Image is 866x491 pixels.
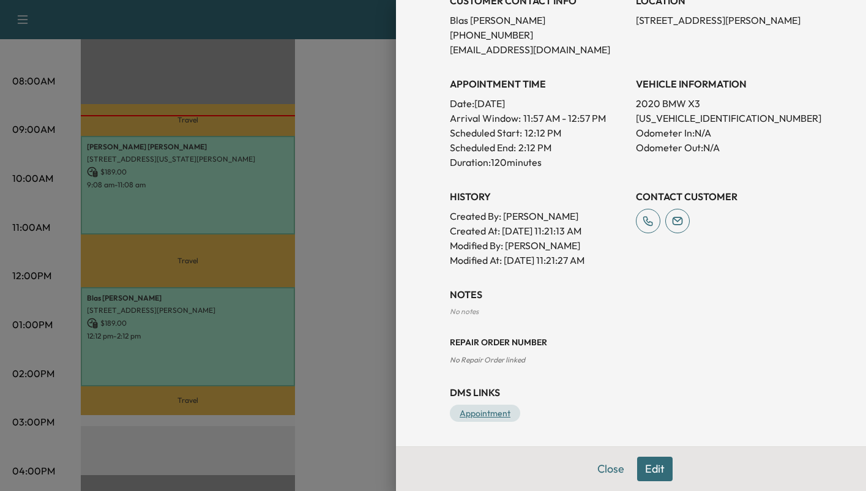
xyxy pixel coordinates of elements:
[450,253,626,268] p: Modified At : [DATE] 11:21:27 AM
[518,140,551,155] p: 2:12 PM
[636,126,812,140] p: Odometer In: N/A
[450,111,626,126] p: Arrival Window:
[450,238,626,253] p: Modified By : [PERSON_NAME]
[450,405,520,422] a: Appointment
[450,223,626,238] p: Created At : [DATE] 11:21:13 AM
[589,457,632,481] button: Close
[450,42,626,57] p: [EMAIL_ADDRESS][DOMAIN_NAME]
[450,140,516,155] p: Scheduled End:
[636,189,812,204] h3: CONTACT CUSTOMER
[450,385,812,400] h3: DMS Links
[450,155,626,170] p: Duration: 120 minutes
[450,96,626,111] p: Date: [DATE]
[524,126,561,140] p: 12:12 PM
[636,13,812,28] p: [STREET_ADDRESS][PERSON_NAME]
[450,77,626,91] h3: APPOINTMENT TIME
[450,307,812,317] div: No notes
[637,457,673,481] button: Edit
[636,111,812,126] p: [US_VEHICLE_IDENTIFICATION_NUMBER]
[450,209,626,223] p: Created By : [PERSON_NAME]
[450,355,525,364] span: No Repair Order linked
[636,140,812,155] p: Odometer Out: N/A
[523,111,606,126] span: 11:57 AM - 12:57 PM
[636,77,812,91] h3: VEHICLE INFORMATION
[450,189,626,204] h3: History
[450,336,812,348] h3: Repair Order number
[450,287,812,302] h3: NOTES
[450,28,626,42] p: [PHONE_NUMBER]
[450,13,626,28] p: Blas [PERSON_NAME]
[636,96,812,111] p: 2020 BMW X3
[450,126,522,140] p: Scheduled Start:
